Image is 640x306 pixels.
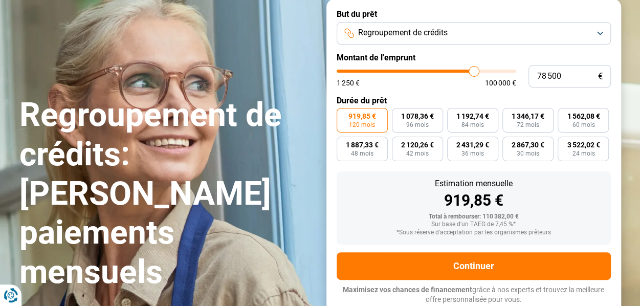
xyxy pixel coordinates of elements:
[401,141,434,148] span: 2 120,26 €
[337,285,611,305] p: grâce à nos experts et trouvez la meilleure offre personnalisée pour vous.
[351,150,373,157] span: 48 mois
[337,53,611,62] label: Montant de l'emprunt
[337,9,611,19] label: But du prêt
[401,113,434,120] span: 1 078,36 €
[461,122,484,128] span: 84 mois
[345,180,603,188] div: Estimation mensuelle
[598,72,603,81] span: €
[406,122,429,128] span: 96 mois
[346,141,379,148] span: 1 887,33 €
[348,113,376,120] span: 919,85 €
[345,229,603,236] div: *Sous réserve d'acceptation par les organismes prêteurs
[345,221,603,228] div: Sur base d'un TAEG de 7,45 %*
[337,96,611,105] label: Durée du prêt
[349,122,375,128] span: 120 mois
[517,150,539,157] span: 30 mois
[358,27,448,38] span: Regroupement de crédits
[517,122,539,128] span: 72 mois
[567,141,600,148] span: 3 522,02 €
[337,22,611,45] button: Regroupement de crédits
[456,141,489,148] span: 2 431,29 €
[567,113,600,120] span: 1 562,08 €
[337,252,611,280] button: Continuer
[572,150,594,157] span: 24 mois
[345,213,603,221] div: Total à rembourser: 110 382,00 €
[456,113,489,120] span: 1 192,74 €
[19,96,314,292] h1: Regroupement de crédits: [PERSON_NAME] paiements mensuels
[512,141,544,148] span: 2 867,30 €
[461,150,484,157] span: 36 mois
[337,79,360,86] span: 1 250 €
[343,286,472,294] span: Maximisez vos chances de financement
[512,113,544,120] span: 1 346,17 €
[345,193,603,208] div: 919,85 €
[485,79,516,86] span: 100 000 €
[406,150,429,157] span: 42 mois
[572,122,594,128] span: 60 mois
